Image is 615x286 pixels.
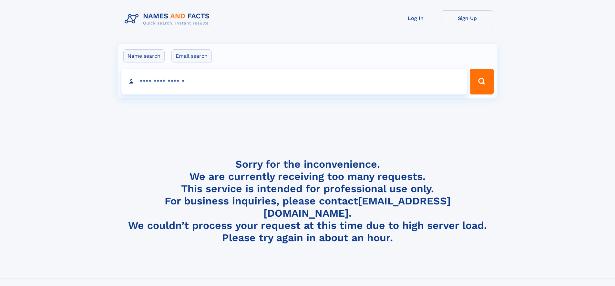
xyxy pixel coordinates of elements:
[122,158,493,244] h4: Sorry for the inconvenience. We are currently receiving too many requests. This service is intend...
[390,10,442,26] a: Log In
[442,10,493,26] a: Sign Up
[123,49,165,63] label: Name search
[121,69,467,94] input: search input
[263,195,451,219] a: [EMAIL_ADDRESS][DOMAIN_NAME]
[171,49,212,63] label: Email search
[470,69,494,94] button: Search Button
[122,10,215,28] img: Logo Names and Facts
